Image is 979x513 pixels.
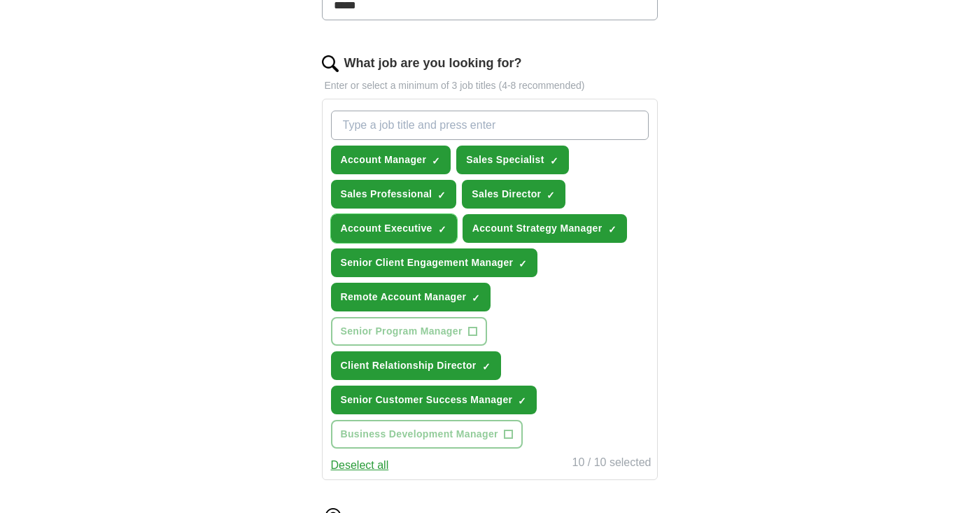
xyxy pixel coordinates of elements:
button: Senior Client Engagement Manager✓ [331,248,538,277]
button: Business Development Manager [331,420,523,449]
span: Senior Program Manager [341,324,463,339]
span: Client Relationship Director [341,358,477,373]
span: ✓ [437,190,446,201]
button: Remote Account Manager✓ [331,283,491,311]
button: Account Manager✓ [331,146,451,174]
button: Account Strategy Manager✓ [463,214,627,243]
span: Sales Professional [341,187,432,202]
span: Account Strategy Manager [472,221,603,236]
span: ✓ [550,155,558,167]
button: Account Executive✓ [331,214,457,243]
button: Sales Specialist✓ [456,146,568,174]
span: Sales Director [472,187,541,202]
label: What job are you looking for? [344,54,522,73]
span: Account Executive [341,221,432,236]
span: ✓ [519,258,527,269]
span: Account Manager [341,153,427,167]
img: search.png [322,55,339,72]
span: Senior Client Engagement Manager [341,255,514,270]
span: ✓ [608,224,617,235]
button: Senior Program Manager [331,317,487,346]
button: Client Relationship Director✓ [331,351,501,380]
span: ✓ [547,190,555,201]
span: ✓ [518,395,526,407]
button: Sales Professional✓ [331,180,457,209]
span: ✓ [432,155,440,167]
button: Sales Director✓ [462,180,565,209]
span: Senior Customer Success Manager [341,393,513,407]
span: Remote Account Manager [341,290,467,304]
div: 10 / 10 selected [572,454,652,474]
span: ✓ [482,361,491,372]
span: ✓ [472,293,480,304]
span: Sales Specialist [466,153,544,167]
button: Deselect all [331,457,389,474]
button: Senior Customer Success Manager✓ [331,386,537,414]
p: Enter or select a minimum of 3 job titles (4-8 recommended) [322,78,658,93]
span: ✓ [438,224,446,235]
input: Type a job title and press enter [331,111,649,140]
span: Business Development Manager [341,427,498,442]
